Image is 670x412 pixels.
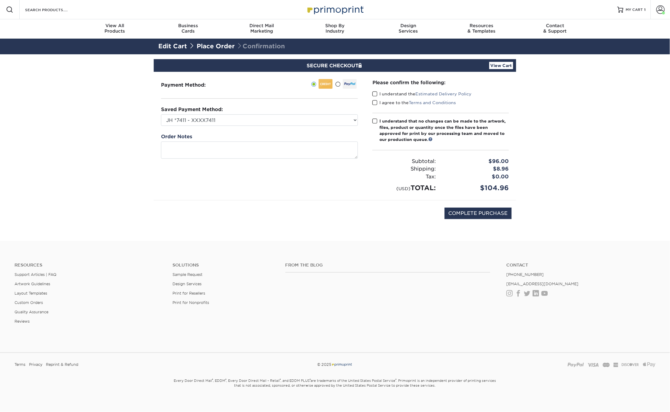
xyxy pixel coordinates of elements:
h4: Resources [14,263,163,268]
a: Print for Resellers [172,291,205,295]
sup: ® [280,378,281,382]
div: Subtotal: [368,158,441,165]
a: Sample Request [172,272,202,277]
a: [PHONE_NUMBER] [507,272,544,277]
div: Shipping: [368,165,441,173]
a: Estimated Delivery Policy [416,91,472,96]
a: Contact [507,263,656,268]
h4: Solutions [172,263,276,268]
img: Primoprint [305,3,365,16]
span: MY CART [626,7,643,12]
span: 1 [644,8,646,12]
div: Cards [152,23,225,34]
span: Design [372,23,445,28]
a: View AllProducts [78,19,152,39]
span: Resources [445,23,518,28]
sup: ® [225,378,226,382]
div: TOTAL: [368,183,441,193]
div: Products [78,23,152,34]
a: [EMAIL_ADDRESS][DOMAIN_NAME] [507,282,579,286]
label: Saved Payment Method: [161,106,223,113]
small: Every Door Direct Mail , EDDM , Every Door Direct Mail – Retail , and EDDM PLUS are trademarks of... [158,376,512,403]
div: Industry [298,23,372,34]
div: & Templates [445,23,518,34]
sup: ® [396,378,397,382]
a: Custom Orders [14,300,43,305]
span: SECURE CHECKOUT [307,63,363,69]
div: Tax: [368,173,441,181]
a: Artwork Guidelines [14,282,50,286]
span: View All [78,23,152,28]
a: Layout Templates [14,291,47,295]
a: Quality Assurance [14,310,48,314]
div: $8.96 [441,165,514,173]
a: Edit Cart [158,43,187,50]
a: DesignServices [372,19,445,39]
a: BusinessCards [152,19,225,39]
a: Place Order [197,43,235,50]
a: View Cart [489,62,513,69]
div: $104.96 [441,183,514,193]
a: Contact& Support [518,19,592,39]
a: Reprint & Refund [46,360,78,369]
span: Business [152,23,225,28]
a: Terms and Conditions [409,100,456,105]
div: $96.00 [441,158,514,165]
div: $0.00 [441,173,514,181]
h3: Payment Method: [161,82,221,88]
a: Reviews [14,319,30,324]
a: Shop ByIndustry [298,19,372,39]
a: Direct MailMarketing [225,19,298,39]
span: Shop By [298,23,372,28]
div: Please confirm the following: [372,79,509,86]
div: Services [372,23,445,34]
a: Terms [14,360,25,369]
label: I agree to the [372,100,456,106]
a: Design Services [172,282,201,286]
small: (USD) [397,186,411,191]
span: Confirmation [237,43,285,50]
a: Support Articles | FAQ [14,272,56,277]
a: Resources& Templates [445,19,518,39]
div: & Support [518,23,592,34]
label: I understand the [372,91,472,97]
div: Marketing [225,23,298,34]
img: Primoprint [331,362,353,367]
div: I understand that no changes can be made to the artwork, files, product or quantity once the file... [380,118,509,143]
sup: ® [212,378,213,382]
sup: ® [310,378,311,382]
div: © 2025 [227,360,443,369]
input: COMPLETE PURCHASE [445,208,512,219]
span: Contact [518,23,592,28]
input: SEARCH PRODUCTS..... [24,6,83,13]
span: Direct Mail [225,23,298,28]
a: Privacy [29,360,42,369]
label: Order Notes [161,133,192,140]
a: Print for Nonprofits [172,300,209,305]
h4: From the Blog [285,263,490,268]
